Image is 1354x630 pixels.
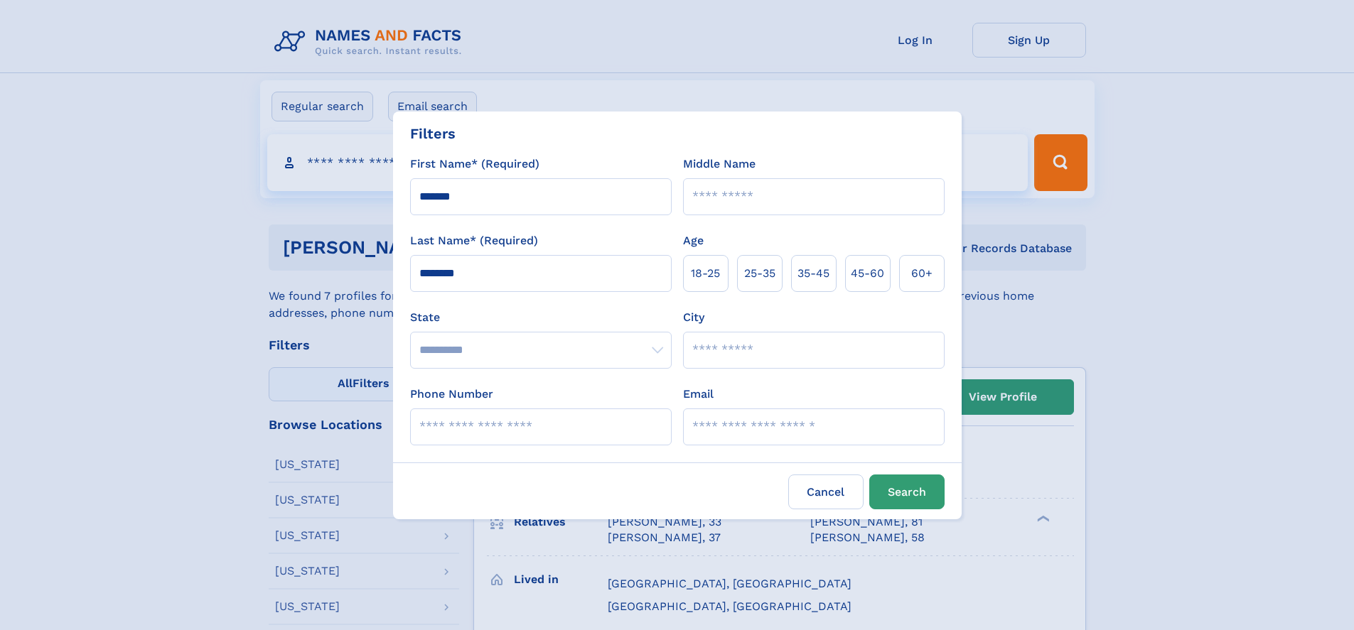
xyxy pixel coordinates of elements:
button: Search [869,474,945,509]
label: State [410,309,672,326]
span: 45‑60 [851,265,884,282]
label: Email [683,386,714,403]
label: City [683,309,704,326]
label: First Name* (Required) [410,156,539,173]
span: 18‑25 [691,265,720,282]
label: Last Name* (Required) [410,232,538,249]
span: 60+ [911,265,933,282]
label: Middle Name [683,156,756,173]
label: Cancel [788,474,864,509]
span: 35‑45 [797,265,829,282]
label: Phone Number [410,386,493,403]
span: 25‑35 [744,265,775,282]
label: Age [683,232,704,249]
div: Filters [410,123,456,144]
